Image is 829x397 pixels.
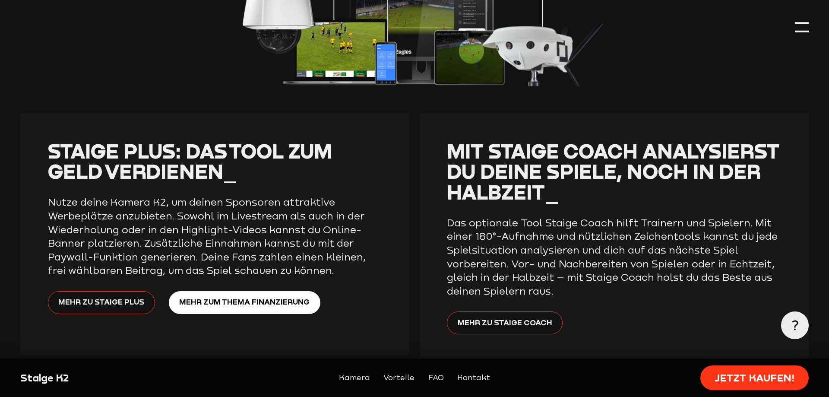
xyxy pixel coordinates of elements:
a: Jetzt kaufen! [700,365,808,390]
a: Vorteile [383,372,414,384]
a: Kontakt [457,372,490,384]
a: Mehr zum Thema Finanzierung [169,291,320,314]
span: Mit Staige Coach analysierst du deine Spiele, noch in der Halbzeit_ [447,139,779,204]
p: Nutze deine Kamera K2, um deinen Sponsoren attraktive Werbeplätze anzubieten. Sowohl im Livestrea... [48,195,382,277]
div: Staige K2 [20,371,210,385]
span: Mehr zu Staige Plus [58,296,144,308]
a: FAQ [428,372,444,384]
a: Mehr zu Staige Plus [48,291,155,314]
a: Kamera [339,372,370,384]
a: Mehr zu Staige Coach [447,311,563,334]
span: Mehr zu Staige Coach [458,317,552,329]
span: Staige Plus: Das Tool zum Geld verdienen_ [48,139,332,183]
p: Das optionale Tool Staige Coach hilft Trainern und Spielern. Mit einer 180°-Aufnahme und nützlich... [447,216,781,298]
span: Mehr zum Thema Finanzierung [179,296,310,308]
